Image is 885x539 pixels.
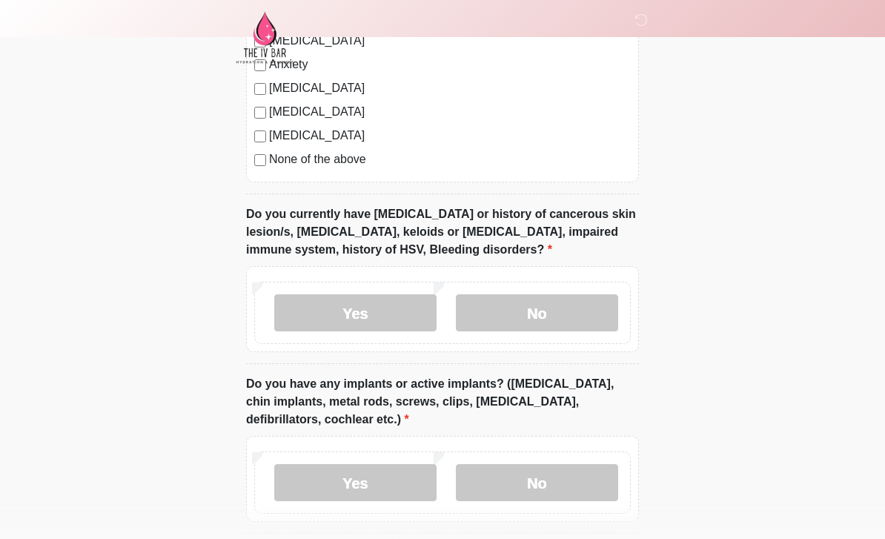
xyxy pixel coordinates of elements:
[254,154,266,166] input: None of the above
[254,107,266,119] input: [MEDICAL_DATA]
[269,127,631,145] label: [MEDICAL_DATA]
[246,375,639,429] label: Do you have any implants or active implants? ([MEDICAL_DATA], chin implants, metal rods, screws, ...
[246,205,639,259] label: Do you currently have [MEDICAL_DATA] or history of cancerous skin lesion/s, [MEDICAL_DATA], keloi...
[254,83,266,95] input: [MEDICAL_DATA]
[269,151,631,168] label: None of the above
[269,79,631,97] label: [MEDICAL_DATA]
[231,11,298,64] img: The IV Bar, LLC Logo
[274,294,437,331] label: Yes
[456,294,618,331] label: No
[274,464,437,501] label: Yes
[456,464,618,501] label: No
[254,130,266,142] input: [MEDICAL_DATA]
[269,103,631,121] label: [MEDICAL_DATA]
